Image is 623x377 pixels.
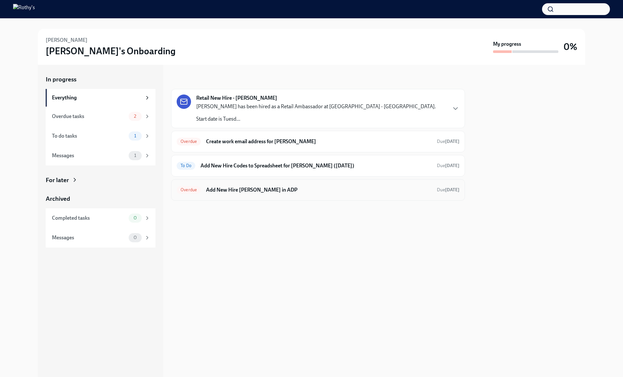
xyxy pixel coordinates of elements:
a: Messages0 [46,228,155,248]
span: Overdue [177,139,201,144]
strong: Retail New Hire - [PERSON_NAME] [196,94,277,102]
span: September 23rd, 2025 09:00 [437,187,459,193]
h6: [PERSON_NAME] [46,37,88,44]
h6: Add New Hire Codes to Spreadsheet for [PERSON_NAME] ([DATE]) [200,162,432,169]
a: Completed tasks0 [46,208,155,228]
span: Overdue [177,187,201,192]
a: Overdue tasks2 [46,107,155,126]
a: Archived [46,195,155,203]
h6: Create work email address for [PERSON_NAME] [206,138,432,145]
span: Due [437,163,459,168]
span: 0 [130,235,141,240]
div: Everything [52,94,142,101]
span: 2 [130,114,140,119]
h6: Add New Hire [PERSON_NAME] in ADP [206,186,432,194]
p: [PERSON_NAME] has been hired as a Retail Ambassador at [GEOGRAPHIC_DATA] - [GEOGRAPHIC_DATA]. [196,103,436,110]
span: To Do [177,163,195,168]
span: September 18th, 2025 09:00 [437,138,459,145]
h3: 0% [564,41,577,53]
a: Everything [46,89,155,107]
div: Completed tasks [52,214,126,222]
img: Rothy's [13,4,35,14]
strong: [DATE] [445,139,459,144]
p: Start date is Tuesd... [196,115,436,123]
strong: [DATE] [445,187,459,193]
a: Messages1 [46,146,155,165]
div: Messages [52,152,126,159]
a: To do tasks1 [46,126,155,146]
div: To do tasks [52,132,126,140]
span: Due [437,139,459,144]
span: September 30th, 2025 09:00 [437,163,459,169]
a: In progress [46,75,155,84]
span: 1 [130,153,140,158]
div: In progress [171,75,202,84]
span: 1 [130,133,140,138]
span: 0 [130,215,141,220]
span: Due [437,187,459,193]
div: For later [46,176,69,184]
a: OverdueCreate work email address for [PERSON_NAME]Due[DATE] [177,136,459,147]
strong: [DATE] [445,163,459,168]
div: Messages [52,234,126,241]
a: OverdueAdd New Hire [PERSON_NAME] in ADPDue[DATE] [177,185,459,195]
a: To DoAdd New Hire Codes to Spreadsheet for [PERSON_NAME] ([DATE])Due[DATE] [177,161,459,171]
a: For later [46,176,155,184]
div: Overdue tasks [52,113,126,120]
strong: My progress [493,41,521,48]
h3: [PERSON_NAME]'s Onboarding [46,45,176,57]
